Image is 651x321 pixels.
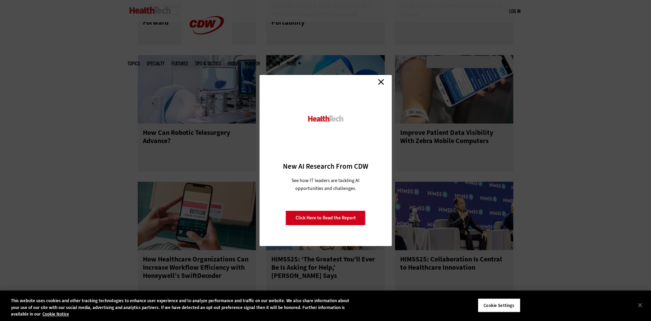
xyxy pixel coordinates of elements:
[11,297,358,318] div: This website uses cookies and other tracking technologies to enhance user experience and to analy...
[283,177,368,192] p: See how IT leaders are tackling AI opportunities and challenges.
[286,210,366,226] a: Click Here to Read the Report
[478,298,520,312] button: Cookie Settings
[376,77,386,87] a: Close
[42,311,69,317] a: More information about your privacy
[633,297,648,312] button: Close
[271,162,380,171] h3: New AI Research From CDW
[307,115,344,122] img: HealthTech_0.png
